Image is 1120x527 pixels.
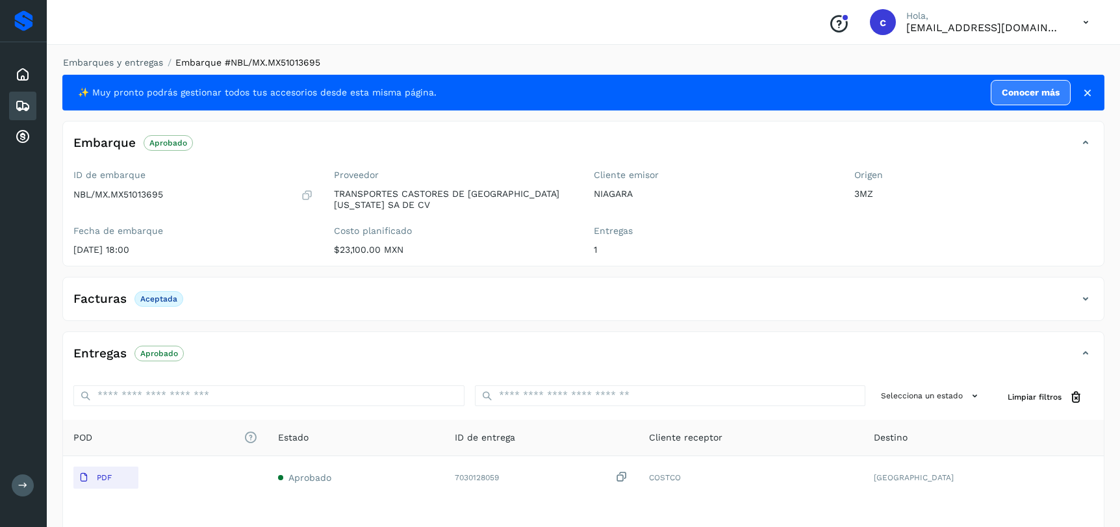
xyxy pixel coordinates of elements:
p: NBL/MX.MX51013695 [73,189,163,200]
div: Cuentas por cobrar [9,123,36,151]
div: Embarques [9,92,36,120]
label: ID de embarque [73,170,313,181]
span: Destino [874,431,908,444]
h4: Facturas [73,292,127,307]
a: Embarques y entregas [63,57,163,68]
p: [DATE] 18:00 [73,244,313,255]
label: Fecha de embarque [73,225,313,237]
nav: breadcrumb [62,56,1104,70]
span: ID de entrega [455,431,515,444]
p: cuentasespeciales8_met@castores.com.mx [906,21,1062,34]
div: EmbarqueAprobado [63,132,1104,164]
p: 3MZ [854,188,1094,199]
label: Cliente emisor [594,170,834,181]
h4: Embarque [73,136,136,151]
div: FacturasAceptada [63,288,1104,320]
p: NIAGARA [594,188,834,199]
p: PDF [97,473,112,482]
span: Estado [278,431,309,444]
p: 1 [594,244,834,255]
span: Limpiar filtros [1008,391,1062,403]
td: COSTCO [639,456,863,499]
div: EntregasAprobado [63,342,1104,375]
p: Hola, [906,10,1062,21]
span: ✨ Muy pronto podrás gestionar todos tus accesorios desde esta misma página. [78,86,437,99]
span: Cliente receptor [649,431,722,444]
span: POD [73,431,257,444]
label: Entregas [594,225,834,237]
td: [GEOGRAPHIC_DATA] [863,456,1104,499]
span: Embarque #NBL/MX.MX51013695 [175,57,320,68]
label: Costo planificado [334,225,574,237]
h4: Entregas [73,346,127,361]
p: Aprobado [149,138,187,148]
p: Aceptada [140,294,177,303]
div: 7030128059 [455,470,628,484]
button: PDF [73,467,138,489]
button: Limpiar filtros [997,385,1093,409]
label: Proveedor [334,170,574,181]
a: Conocer más [991,80,1071,105]
div: Inicio [9,60,36,89]
p: TRANSPORTES CASTORES DE [GEOGRAPHIC_DATA][US_STATE] SA DE CV [334,188,574,211]
p: Aprobado [140,349,178,358]
label: Origen [854,170,1094,181]
button: Selecciona un estado [876,385,987,407]
span: Aprobado [288,472,331,483]
p: $23,100.00 MXN [334,244,574,255]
